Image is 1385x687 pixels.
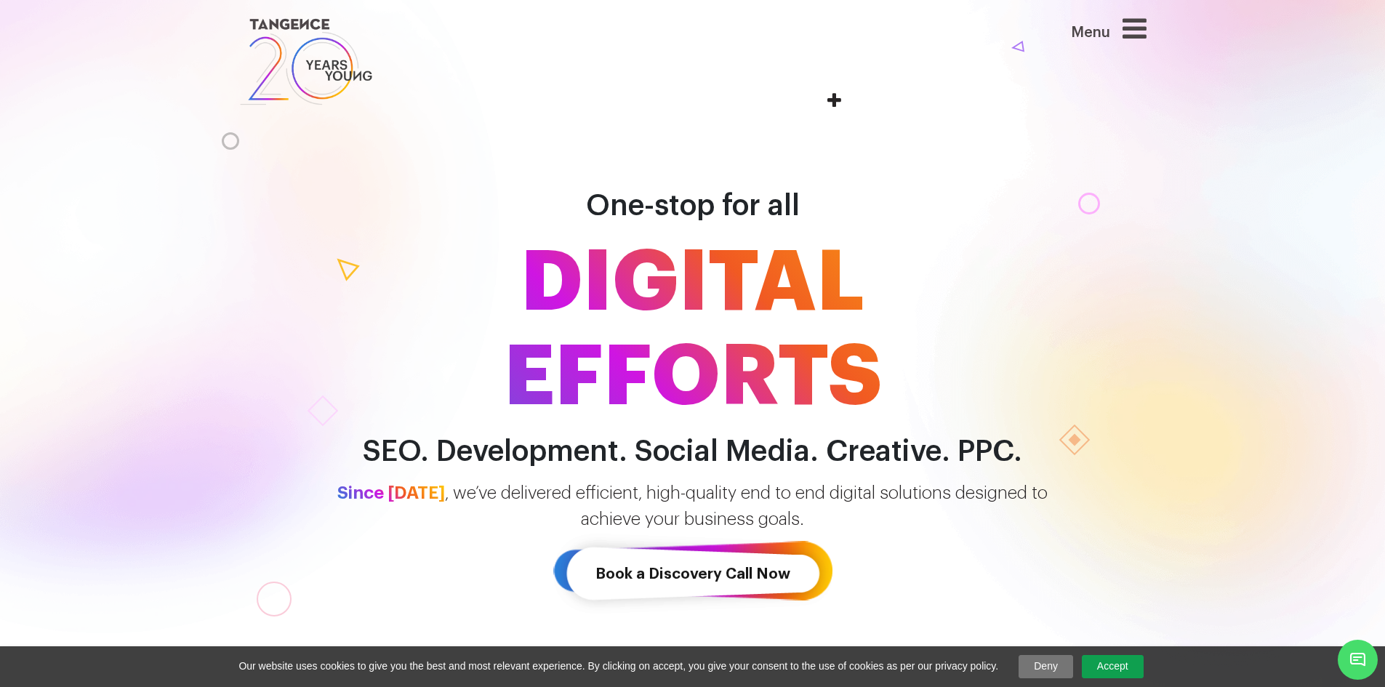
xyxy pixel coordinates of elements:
p: , we’ve delivered efficient, high-quality end to end digital solutions designed to achieve your b... [278,480,1107,532]
span: DIGITAL EFFORTS [278,236,1107,425]
img: logo SVG [238,15,374,109]
a: Deny [1019,655,1073,678]
span: One-stop for all [586,191,800,220]
span: Our website uses cookies to give you the best and most relevant experience. By clicking on accept... [238,659,998,674]
span: Since [DATE] [337,484,445,502]
span: Chat Widget [1338,640,1378,680]
a: Accept [1082,655,1144,678]
h2: SEO. Development. Social Media. Creative. PPC. [278,435,1107,468]
a: Book a Discovery Call Now [553,532,832,616]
